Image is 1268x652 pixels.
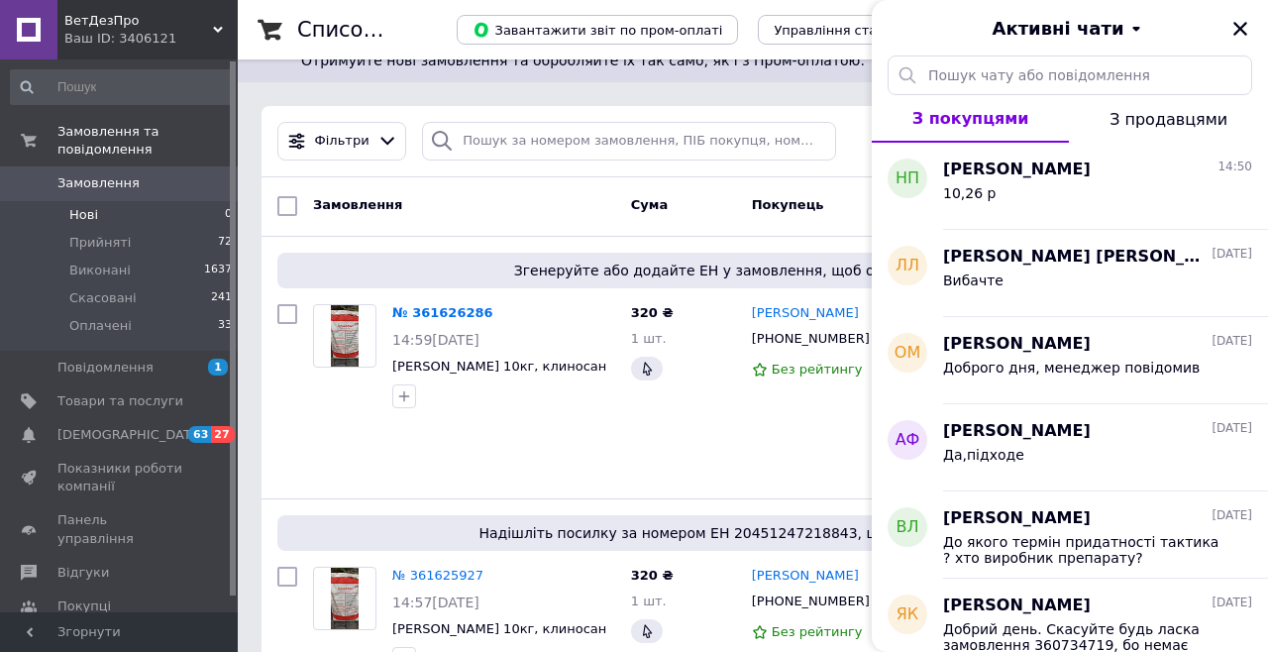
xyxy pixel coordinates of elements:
a: [PERSON_NAME] 10кг, клиносан [392,621,606,636]
span: Оплачені [69,317,132,335]
span: Надішліть посилку за номером ЕН 20451247218843, щоб отримати оплату [285,523,1220,543]
span: Покупці [57,598,111,615]
span: АФ [896,429,920,452]
span: лл [896,255,919,277]
span: Панель управління [57,511,183,547]
span: 14:50 [1217,159,1252,175]
span: Активні чати [992,16,1123,42]
img: Фото товару [331,568,359,629]
input: Пошук за номером замовлення, ПІБ покупця, номером телефону, Email, номером накладної [422,122,836,161]
span: 14:59[DATE] [392,332,479,348]
button: ВЛ[PERSON_NAME][DATE]До якого термін придатності тактика ? хто виробник препарату? [872,491,1268,579]
button: Завантажити звіт по пром-оплаті [457,15,738,45]
span: [PERSON_NAME] [943,507,1091,530]
h1: Список замовлень [297,18,498,42]
span: 1637 [204,262,232,279]
span: [DATE] [1212,333,1252,350]
span: [DATE] [1212,420,1252,437]
span: Нові [69,206,98,224]
span: [DEMOGRAPHIC_DATA] [57,426,204,444]
span: Замовлення [57,174,140,192]
button: Закрити [1228,17,1252,41]
a: [PERSON_NAME] [752,304,859,323]
button: НП[PERSON_NAME]14:5010,26 р [872,143,1268,230]
span: 320 ₴ [631,568,674,583]
button: лл[PERSON_NAME] [PERSON_NAME][DATE]Вибачте [872,230,1268,317]
span: Покупець [752,197,824,212]
span: 33 [218,317,232,335]
span: Згенеруйте або додайте ЕН у замовлення, щоб отримати оплату [285,261,1220,280]
button: АФ[PERSON_NAME][DATE]Да,підходе [872,404,1268,491]
span: 1 шт. [631,594,667,608]
span: 63 [188,426,211,443]
span: [DATE] [1212,595,1252,611]
div: [PHONE_NUMBER] [748,326,874,352]
span: 1 шт. [631,331,667,346]
span: Фільтри [315,132,370,151]
span: 72 [218,234,232,252]
span: [DATE] [1212,246,1252,263]
span: До якого термін придатності тактика ? хто виробник препарату? [943,534,1224,566]
a: [PERSON_NAME] 10кг, клиносан [392,359,606,374]
span: 14:57[DATE] [392,595,479,610]
span: 241 [211,289,232,307]
span: Доброго дня, менеджер повідомив [943,360,1200,376]
span: НП [896,167,919,190]
span: Cума [631,197,668,212]
a: Фото товару [313,304,376,368]
span: Показники роботи компанії [57,460,183,495]
span: Завантажити звіт по пром-оплаті [473,21,722,39]
span: З покупцями [912,109,1029,128]
span: Замовлення та повідомлення [57,123,238,159]
a: № 361625927 [392,568,483,583]
span: З продавцями [1109,110,1227,129]
span: Отримуйте нові замовлення та обробляйте їх так само, як і з Пром-оплатою. [301,53,959,68]
span: [PERSON_NAME] [943,159,1091,181]
span: ЯК [897,603,918,626]
button: З покупцями [872,95,1069,143]
span: Вибачте [943,272,1004,288]
span: ВетДезПро [64,12,213,30]
span: 320 ₴ [631,305,674,320]
span: Відгуки [57,564,109,582]
span: ВЛ [896,516,918,539]
span: 1 [208,359,228,376]
span: Товари та послуги [57,392,183,410]
span: Без рейтингу [772,624,863,639]
button: Управління статусами [758,15,941,45]
span: 10,26 р [943,185,996,201]
span: [PERSON_NAME] [943,333,1091,356]
span: Скасовані [69,289,137,307]
input: Пошук [10,69,234,105]
span: [DATE] [1212,507,1252,524]
a: № 361626286 [392,305,493,320]
span: Повідомлення [57,359,154,377]
span: [PERSON_NAME] [PERSON_NAME] [943,246,1208,269]
span: [PERSON_NAME] [943,420,1091,443]
img: Фото товару [331,305,359,367]
span: Без рейтингу [772,362,863,377]
span: Да,підходе [943,447,1024,463]
div: Ваш ID: 3406121 [64,30,238,48]
button: З продавцями [1069,95,1268,143]
span: [PERSON_NAME] [943,595,1091,617]
button: ОМ[PERSON_NAME][DATE]Доброго дня, менеджер повідомив [872,317,1268,404]
span: Прийняті [69,234,131,252]
button: Активні чати [927,16,1213,42]
a: Фото товару [313,567,376,630]
span: 27 [211,426,234,443]
span: Виконані [69,262,131,279]
a: [PERSON_NAME] [752,567,859,586]
span: Замовлення [313,197,402,212]
span: Управління статусами [774,23,925,38]
span: ОМ [895,342,920,365]
input: Пошук чату або повідомлення [888,55,1252,95]
div: [PHONE_NUMBER] [748,589,874,614]
span: 0 [225,206,232,224]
